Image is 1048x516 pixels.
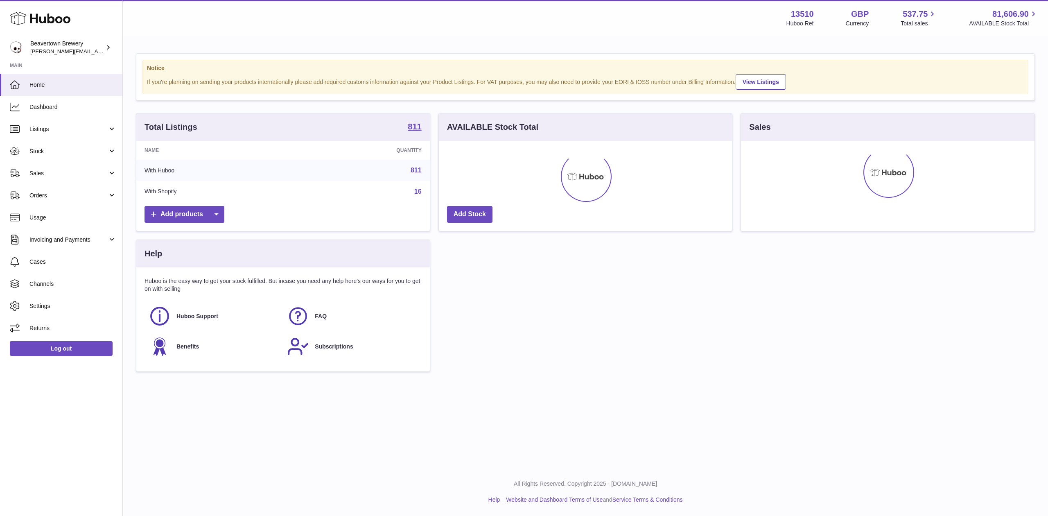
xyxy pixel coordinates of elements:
[408,122,421,132] a: 811
[136,141,294,160] th: Name
[287,335,417,358] a: Subscriptions
[136,181,294,202] td: With Shopify
[145,206,224,223] a: Add products
[145,277,422,293] p: Huboo is the easy way to get your stock fulfilled. But incase you need any help here's our ways f...
[503,496,682,504] li: and
[786,20,814,27] div: Huboo Ref
[145,248,162,259] h3: Help
[315,312,327,320] span: FAQ
[749,122,770,133] h3: Sales
[29,147,108,155] span: Stock
[851,9,869,20] strong: GBP
[30,48,208,54] span: [PERSON_NAME][EMAIL_ADDRESS][PERSON_NAME][DOMAIN_NAME]
[29,103,116,111] span: Dashboard
[149,335,279,358] a: Benefits
[136,160,294,181] td: With Huboo
[29,125,108,133] span: Listings
[29,236,108,244] span: Invoicing and Payments
[29,302,116,310] span: Settings
[145,122,197,133] h3: Total Listings
[149,305,279,327] a: Huboo Support
[10,341,113,356] a: Log out
[992,9,1029,20] span: 81,606.90
[29,214,116,222] span: Usage
[736,74,786,90] a: View Listings
[29,81,116,89] span: Home
[447,122,538,133] h3: AVAILABLE Stock Total
[612,496,683,503] a: Service Terms & Conditions
[447,206,492,223] a: Add Stock
[176,312,218,320] span: Huboo Support
[29,170,108,177] span: Sales
[411,167,422,174] a: 811
[901,9,937,27] a: 537.75 Total sales
[488,496,500,503] a: Help
[846,20,869,27] div: Currency
[901,20,937,27] span: Total sales
[287,305,417,327] a: FAQ
[315,343,353,351] span: Subscriptions
[29,258,116,266] span: Cases
[29,324,116,332] span: Returns
[506,496,603,503] a: Website and Dashboard Terms of Use
[903,9,928,20] span: 537.75
[29,280,116,288] span: Channels
[969,9,1038,27] a: 81,606.90 AVAILABLE Stock Total
[30,40,104,55] div: Beavertown Brewery
[969,20,1038,27] span: AVAILABLE Stock Total
[408,122,421,131] strong: 811
[147,73,1024,90] div: If you're planning on sending your products internationally please add required customs informati...
[129,480,1041,488] p: All Rights Reserved. Copyright 2025 - [DOMAIN_NAME]
[147,64,1024,72] strong: Notice
[176,343,199,351] span: Benefits
[10,41,22,54] img: Matthew.McCormack@beavertownbrewery.co.uk
[294,141,429,160] th: Quantity
[414,188,422,195] a: 16
[791,9,814,20] strong: 13510
[29,192,108,199] span: Orders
